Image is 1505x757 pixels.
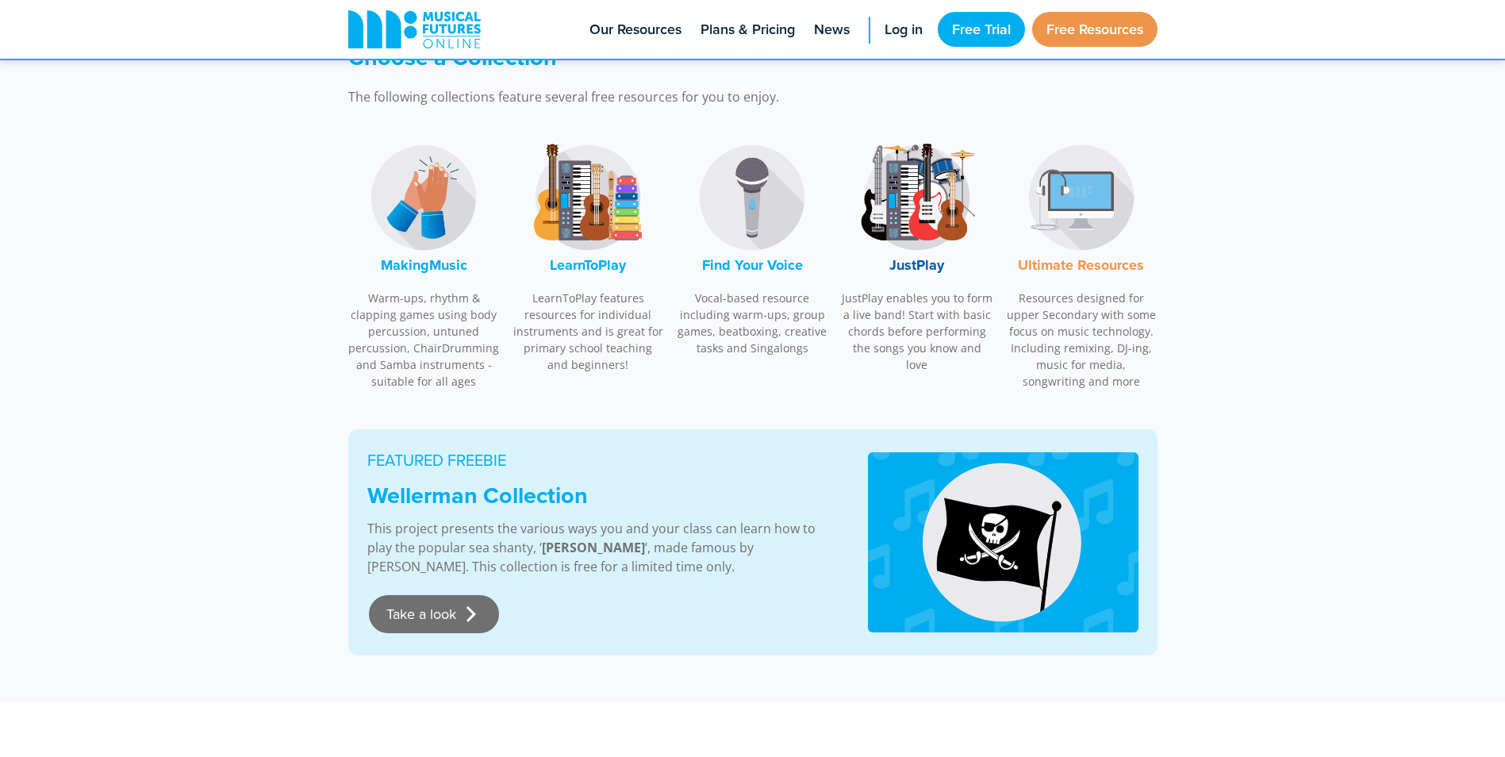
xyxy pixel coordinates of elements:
[550,255,626,275] font: LearnToPlay
[677,290,829,356] p: Vocal-based resource including warm-ups, group games, beatboxing, creative tasks and Singalongs
[885,19,923,40] span: Log in
[513,290,665,373] p: LearnToPlay features resources for individual instruments and is great for primary school teachin...
[369,595,499,633] a: Take a look
[348,44,967,71] h3: Choose a Collection
[348,87,967,106] p: The following collections feature several free resources for you to enjoy.
[381,255,467,275] font: MakingMusic
[701,19,795,40] span: Plans & Pricing
[938,12,1025,47] a: Free Trial
[542,539,645,556] strong: [PERSON_NAME]
[367,519,830,576] p: This project presents the various ways you and your class can learn how to play the popular sea s...
[693,138,812,257] img: Find Your Voice Logo
[1005,290,1158,390] p: Resources designed for upper Secondary with some focus on music technology. Including remixing, D...
[677,130,829,365] a: Find Your Voice LogoFind Your Voice Vocal-based resource including warm-ups, group games, beatbox...
[1032,12,1158,47] a: Free Resources
[364,138,483,257] img: MakingMusic Logo
[702,255,803,275] font: Find Your Voice
[814,19,850,40] span: News
[513,130,665,382] a: LearnToPlay LogoLearnToPlay LearnToPlay features resources for individual instruments and is grea...
[367,448,830,472] p: FEATURED FREEBIE
[348,130,501,398] a: MakingMusic LogoMakingMusic Warm-ups, rhythm & clapping games using body percussion, untuned perc...
[1018,255,1144,275] font: Ultimate Resources
[367,478,588,512] strong: Wellerman Collection
[589,19,681,40] span: Our Resources
[841,130,993,382] a: JustPlay LogoJustPlay JustPlay enables you to form a live band! Start with basic chords before pe...
[1022,138,1141,257] img: Music Technology Logo
[858,138,977,257] img: JustPlay Logo
[841,290,993,373] p: JustPlay enables you to form a live band! Start with basic chords before performing the songs you...
[528,138,647,257] img: LearnToPlay Logo
[889,255,944,275] font: JustPlay
[1005,130,1158,398] a: Music Technology LogoUltimate Resources Resources designed for upper Secondary with some focus on...
[348,290,501,390] p: Warm-ups, rhythm & clapping games using body percussion, untuned percussion, ChairDrumming and Sa...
